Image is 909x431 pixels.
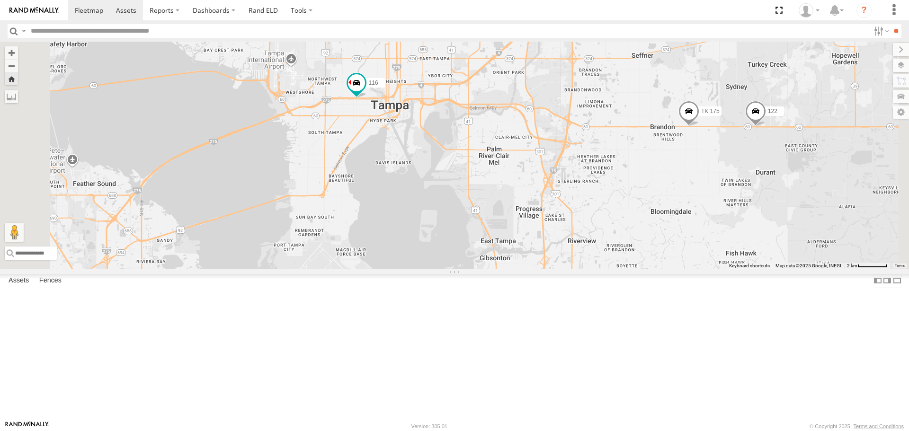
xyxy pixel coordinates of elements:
a: Terms and Conditions [854,423,904,429]
button: Keyboard shortcuts [729,263,770,269]
span: TK 175 [701,108,720,115]
i: ? [856,3,872,18]
label: Measure [5,90,18,103]
label: Hide Summary Table [892,274,902,288]
div: Version: 305.01 [411,423,447,429]
div: Scott Humbel [795,3,823,18]
img: rand-logo.svg [9,7,59,14]
label: Dock Summary Table to the Left [873,274,882,288]
span: 122 [768,108,777,114]
div: © Copyright 2025 - [810,423,904,429]
a: Terms [895,264,905,267]
button: Zoom in [5,46,18,59]
button: Zoom Home [5,72,18,85]
label: Assets [4,274,34,288]
button: Zoom out [5,59,18,72]
label: Search Query [20,24,27,38]
a: Visit our Website [5,422,49,431]
span: 2 km [847,263,857,268]
button: Map Scale: 2 km per 59 pixels [844,263,890,269]
button: Drag Pegman onto the map to open Street View [5,223,24,242]
label: Dock Summary Table to the Right [882,274,892,288]
label: Fences [35,274,66,288]
span: 116 [369,79,378,86]
label: Search Filter Options [870,24,891,38]
label: Map Settings [893,106,909,119]
span: Map data ©2025 Google, INEGI [775,263,841,268]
